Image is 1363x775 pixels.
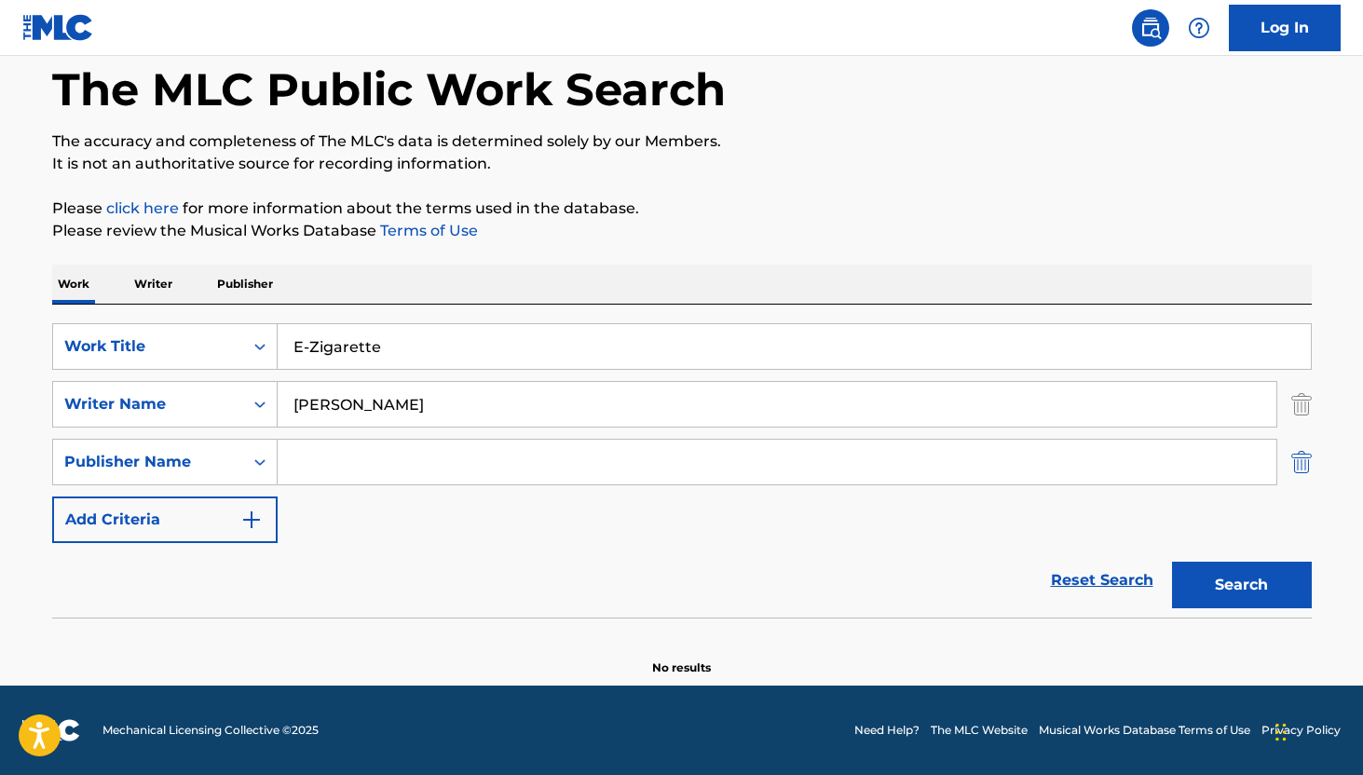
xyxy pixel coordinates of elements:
[52,61,726,117] h1: The MLC Public Work Search
[52,265,95,304] p: Work
[1188,17,1210,39] img: help
[1275,704,1287,760] div: Drag
[106,199,179,217] a: click here
[211,265,279,304] p: Publisher
[52,323,1312,618] form: Search Form
[52,130,1312,153] p: The accuracy and completeness of The MLC's data is determined solely by our Members.
[1291,439,1312,485] img: Delete Criterion
[64,393,232,415] div: Writer Name
[22,14,94,41] img: MLC Logo
[52,197,1312,220] p: Please for more information about the terms used in the database.
[64,451,232,473] div: Publisher Name
[1132,9,1169,47] a: Public Search
[376,222,478,239] a: Terms of Use
[129,265,178,304] p: Writer
[1291,381,1312,428] img: Delete Criterion
[52,153,1312,175] p: It is not an authoritative source for recording information.
[240,509,263,531] img: 9d2ae6d4665cec9f34b9.svg
[1180,9,1218,47] div: Help
[52,220,1312,242] p: Please review the Musical Works Database
[1270,686,1363,775] iframe: Chat Widget
[854,722,920,739] a: Need Help?
[1039,722,1250,739] a: Musical Works Database Terms of Use
[64,335,232,358] div: Work Title
[931,722,1028,739] a: The MLC Website
[1229,5,1341,51] a: Log In
[102,722,319,739] span: Mechanical Licensing Collective © 2025
[1139,17,1162,39] img: search
[1042,560,1163,601] a: Reset Search
[22,719,80,741] img: logo
[52,496,278,543] button: Add Criteria
[1261,722,1341,739] a: Privacy Policy
[652,637,711,676] p: No results
[1172,562,1312,608] button: Search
